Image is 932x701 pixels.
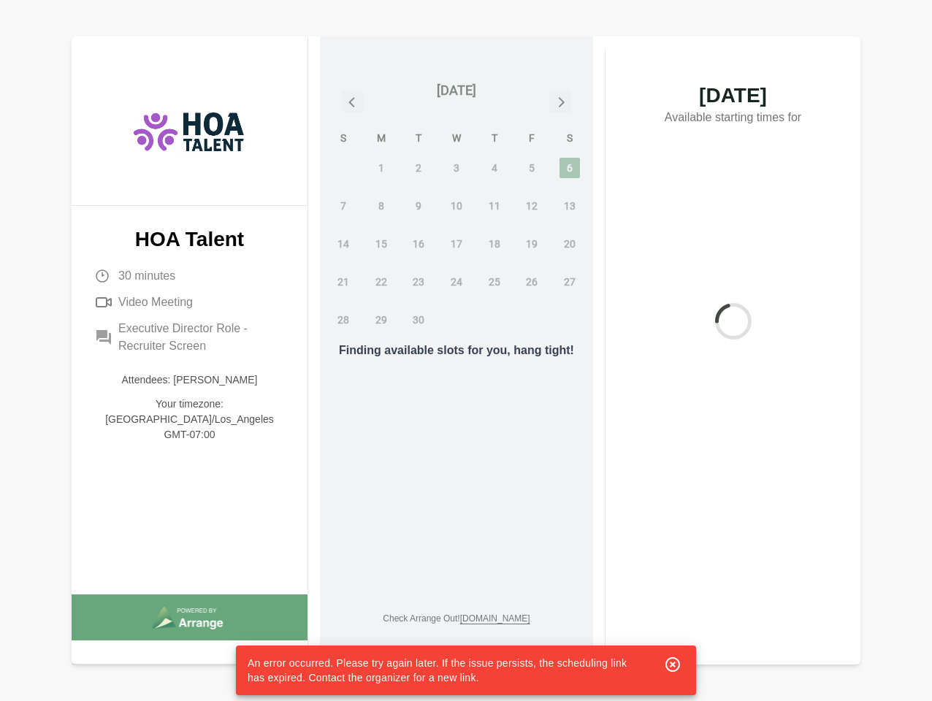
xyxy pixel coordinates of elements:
span: Executive Director Role - Recruiter Screen [118,320,284,355]
span: 30 minutes [118,267,175,285]
span: [DATE] [635,85,831,106]
p: Attendees: [PERSON_NAME] [95,372,284,388]
p: Finding available slots for you, hang tight! [339,342,574,359]
p: Your timezone: [GEOGRAPHIC_DATA]/Los_Angeles GMT-07:00 [95,397,284,443]
span: An error occurred. Please try again later. If the issue persists, the scheduling link has expired... [248,657,627,683]
p: HOA Talent [95,229,284,250]
p: Available starting times for [635,106,831,132]
span: Video Meeting [118,294,193,311]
